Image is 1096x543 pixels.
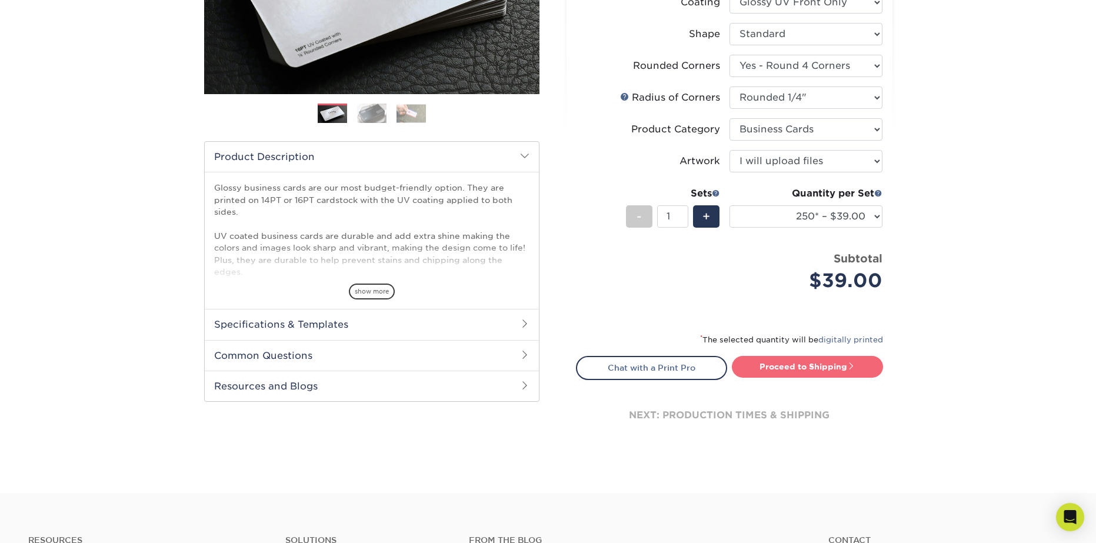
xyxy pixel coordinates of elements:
[633,59,720,73] div: Rounded Corners
[689,27,720,41] div: Shape
[834,252,882,265] strong: Subtotal
[700,335,883,344] small: The selected quantity will be
[729,186,882,201] div: Quantity per Set
[738,266,882,295] div: $39.00
[205,309,539,339] h2: Specifications & Templates
[205,371,539,401] h2: Resources and Blogs
[679,154,720,168] div: Artwork
[1056,503,1084,531] div: Open Intercom Messenger
[732,356,883,377] a: Proceed to Shipping
[357,103,387,124] img: Business Cards 02
[702,208,710,225] span: +
[214,182,529,338] p: Glossy business cards are our most budget-friendly option. They are printed on 14PT or 16PT cards...
[620,91,720,105] div: Radius of Corners
[205,142,539,172] h2: Product Description
[637,208,642,225] span: -
[631,122,720,136] div: Product Category
[626,186,720,201] div: Sets
[397,104,426,122] img: Business Cards 03
[818,335,883,344] a: digitally printed
[349,284,395,299] span: show more
[318,99,347,129] img: Business Cards 01
[205,340,539,371] h2: Common Questions
[576,356,727,379] a: Chat with a Print Pro
[576,380,883,451] div: next: production times & shipping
